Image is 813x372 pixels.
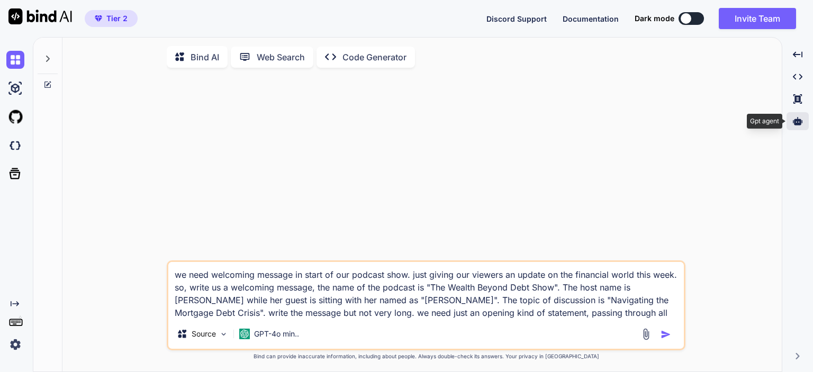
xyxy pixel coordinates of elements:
img: settings [6,335,24,353]
img: icon [661,329,671,340]
span: Documentation [563,14,619,23]
img: githubLight [6,108,24,126]
button: premiumTier 2 [85,10,138,27]
button: Documentation [563,13,619,24]
p: Bind AI [191,51,219,63]
p: Bind can provide inaccurate information, including about people. Always double-check its answers.... [167,352,685,360]
img: ai-studio [6,79,24,97]
textarea: we need welcoming message in start of our podcast show. just giving our viewers an update on the ... [168,262,684,319]
img: Bind AI [8,8,72,24]
span: Dark mode [635,13,674,24]
button: Discord Support [486,13,547,24]
span: Discord Support [486,14,547,23]
p: GPT-4o min.. [254,329,299,339]
img: premium [95,15,102,22]
div: Gpt agent [747,114,782,129]
button: Invite Team [719,8,796,29]
p: Source [192,329,216,339]
img: Pick Models [219,330,228,339]
img: chat [6,51,24,69]
p: Web Search [257,51,305,63]
img: darkCloudIdeIcon [6,137,24,155]
img: GPT-4o mini [239,329,250,339]
p: Code Generator [342,51,406,63]
span: Tier 2 [106,13,128,24]
img: attachment [640,328,652,340]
